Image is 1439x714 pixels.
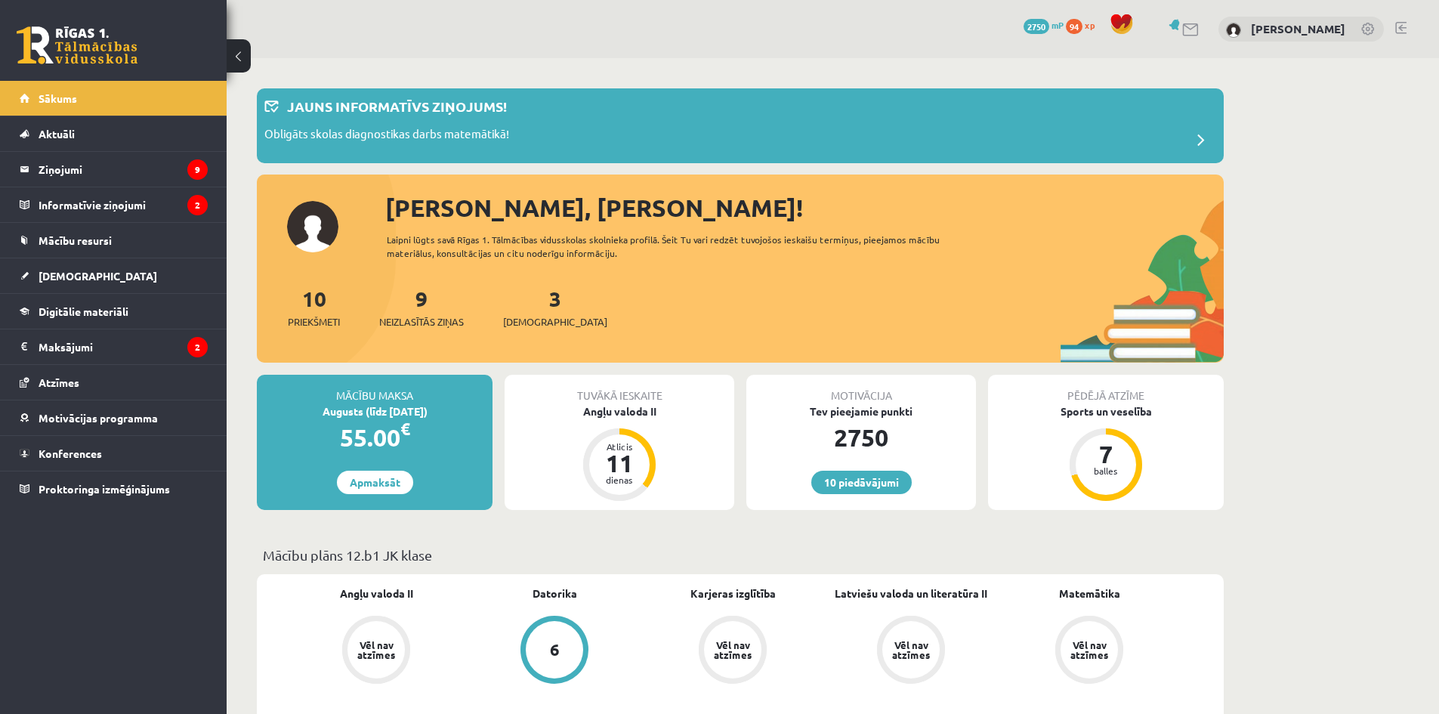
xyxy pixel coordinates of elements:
a: Ziņojumi9 [20,152,208,187]
a: Konferences [20,436,208,471]
legend: Ziņojumi [39,152,208,187]
span: Digitālie materiāli [39,304,128,318]
a: Latviešu valoda un literatūra II [835,586,987,601]
span: Proktoringa izmēģinājums [39,482,170,496]
div: dienas [597,475,642,484]
a: 94 xp [1066,19,1102,31]
div: Tev pieejamie punkti [746,403,976,419]
a: 2750 mP [1024,19,1064,31]
a: Atzīmes [20,365,208,400]
span: 94 [1066,19,1082,34]
span: € [400,418,410,440]
div: Atlicis [597,442,642,451]
div: Laipni lūgts savā Rīgas 1. Tālmācības vidusskolas skolnieka profilā. Šeit Tu vari redzēt tuvojošo... [387,233,967,260]
a: Aktuāli [20,116,208,151]
span: Konferences [39,447,102,460]
span: Motivācijas programma [39,411,158,425]
a: Angļu valoda II Atlicis 11 dienas [505,403,734,503]
a: 6 [465,616,644,687]
a: Motivācijas programma [20,400,208,435]
a: Datorika [533,586,577,601]
a: Vēl nav atzīmes [1000,616,1178,687]
div: Augusts (līdz [DATE]) [257,403,493,419]
a: Vēl nav atzīmes [822,616,1000,687]
a: Apmaksāt [337,471,413,494]
span: Aktuāli [39,127,75,141]
span: Priekšmeti [288,314,340,329]
a: 3[DEMOGRAPHIC_DATA] [503,285,607,329]
i: 2 [187,337,208,357]
a: Mācību resursi [20,223,208,258]
div: 11 [597,451,642,475]
span: mP [1051,19,1064,31]
img: Džellija Audere [1226,23,1241,38]
i: 9 [187,159,208,180]
span: xp [1085,19,1095,31]
a: Angļu valoda II [340,586,413,601]
div: Angļu valoda II [505,403,734,419]
a: Karjeras izglītība [690,586,776,601]
div: Pēdējā atzīme [988,375,1224,403]
a: Vēl nav atzīmes [644,616,822,687]
div: Mācību maksa [257,375,493,403]
a: [PERSON_NAME] [1251,21,1345,36]
span: Mācību resursi [39,233,112,247]
div: Vēl nav atzīmes [890,640,932,660]
legend: Maksājumi [39,329,208,364]
span: Atzīmes [39,376,79,389]
span: [DEMOGRAPHIC_DATA] [39,269,157,283]
a: Digitālie materiāli [20,294,208,329]
p: Jauns informatīvs ziņojums! [287,96,507,116]
i: 2 [187,195,208,215]
div: 7 [1083,442,1129,466]
a: Sākums [20,81,208,116]
div: Motivācija [746,375,976,403]
a: 10Priekšmeti [288,285,340,329]
div: Vēl nav atzīmes [355,640,397,660]
a: Vēl nav atzīmes [287,616,465,687]
a: Matemātika [1059,586,1120,601]
div: balles [1083,466,1129,475]
div: [PERSON_NAME], [PERSON_NAME]! [385,190,1224,226]
div: Tuvākā ieskaite [505,375,734,403]
p: Obligāts skolas diagnostikas darbs matemātikā! [264,125,509,147]
a: Informatīvie ziņojumi2 [20,187,208,222]
div: Vēl nav atzīmes [712,640,754,660]
legend: Informatīvie ziņojumi [39,187,208,222]
a: Rīgas 1. Tālmācības vidusskola [17,26,137,64]
span: Neizlasītās ziņas [379,314,464,329]
div: Sports un veselība [988,403,1224,419]
a: [DEMOGRAPHIC_DATA] [20,258,208,293]
div: 2750 [746,419,976,456]
span: Sākums [39,91,77,105]
a: Proktoringa izmēģinājums [20,471,208,506]
span: [DEMOGRAPHIC_DATA] [503,314,607,329]
div: 6 [550,641,560,658]
a: Maksājumi2 [20,329,208,364]
a: Sports un veselība 7 balles [988,403,1224,503]
a: 10 piedāvājumi [811,471,912,494]
div: Vēl nav atzīmes [1068,640,1110,660]
span: 2750 [1024,19,1049,34]
p: Mācību plāns 12.b1 JK klase [263,545,1218,565]
a: 9Neizlasītās ziņas [379,285,464,329]
div: 55.00 [257,419,493,456]
a: Jauns informatīvs ziņojums! Obligāts skolas diagnostikas darbs matemātikā! [264,96,1216,156]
